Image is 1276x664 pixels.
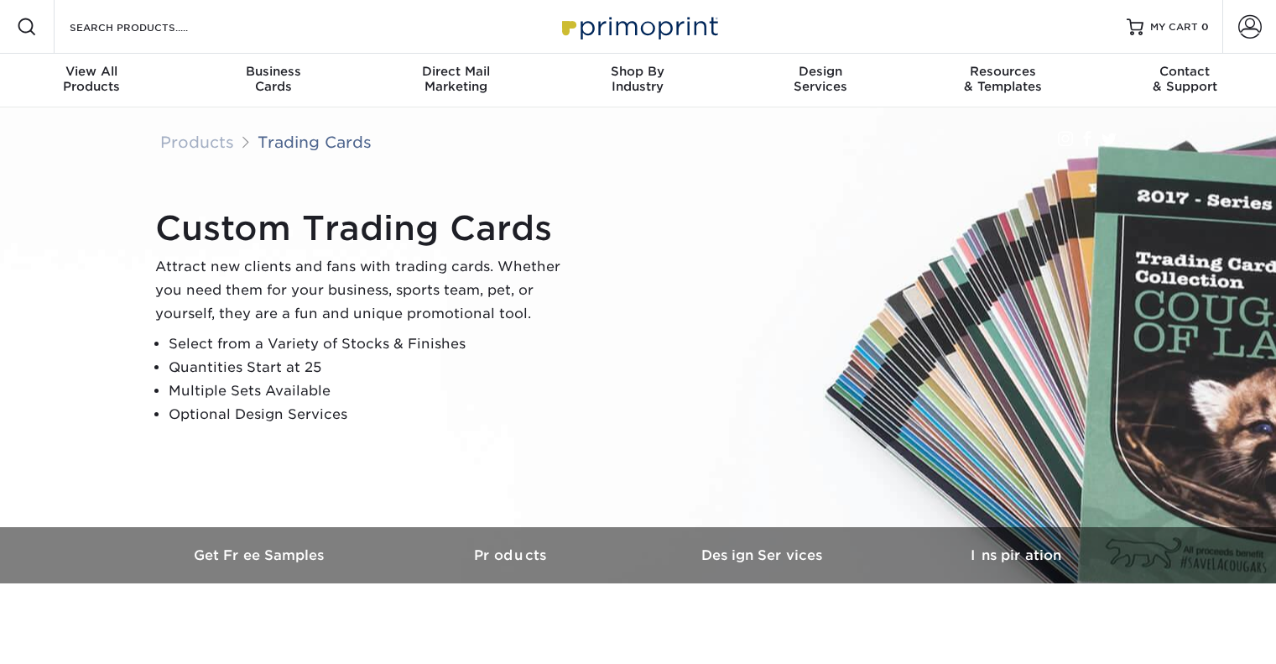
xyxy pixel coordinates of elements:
a: Direct MailMarketing [365,54,547,107]
li: Optional Design Services [169,403,575,426]
div: & Templates [911,64,1093,94]
a: Inspiration [890,527,1142,583]
a: Contact& Support [1094,54,1276,107]
a: Products [387,527,638,583]
div: Industry [547,64,729,94]
span: Resources [911,64,1093,79]
h3: Get Free Samples [135,547,387,563]
li: Quantities Start at 25 [169,356,575,379]
a: Design Services [638,527,890,583]
input: SEARCH PRODUCTS..... [68,17,232,37]
a: Products [160,133,234,151]
li: Select from a Variety of Stocks & Finishes [169,332,575,356]
h3: Products [387,547,638,563]
div: Marketing [365,64,547,94]
h3: Inspiration [890,547,1142,563]
span: Design [729,64,911,79]
div: Services [729,64,911,94]
span: Shop By [547,64,729,79]
div: Cards [182,64,364,94]
img: Primoprint [555,8,722,44]
span: Direct Mail [365,64,547,79]
a: BusinessCards [182,54,364,107]
div: & Support [1094,64,1276,94]
a: Shop ByIndustry [547,54,729,107]
span: Business [182,64,364,79]
span: Contact [1094,64,1276,79]
h1: Custom Trading Cards [155,208,575,248]
a: Get Free Samples [135,527,387,583]
h3: Design Services [638,547,890,563]
p: Attract new clients and fans with trading cards. Whether you need them for your business, sports ... [155,255,575,326]
a: Trading Cards [258,133,372,151]
a: DesignServices [729,54,911,107]
span: 0 [1201,21,1209,33]
span: MY CART [1150,20,1198,34]
li: Multiple Sets Available [169,379,575,403]
a: Resources& Templates [911,54,1093,107]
